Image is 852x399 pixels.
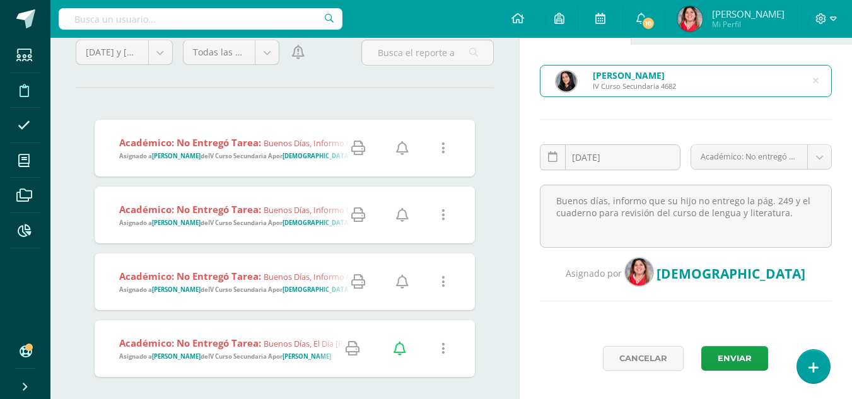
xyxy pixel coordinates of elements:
span: Todas las categorías [193,40,246,64]
span: Asignado a de por [119,219,351,227]
input: Busca un usuario... [59,8,342,30]
strong: Académico: No entregó tarea: [119,337,261,349]
a: Expediente [631,14,729,45]
strong: [DEMOGRAPHIC_DATA] [283,219,351,227]
strong: [PERSON_NAME] [152,286,201,294]
div: [PERSON_NAME] [593,69,676,81]
strong: [DEMOGRAPHIC_DATA] [283,286,351,294]
strong: IV Curso Secundaria A [208,152,272,160]
strong: IV Curso Secundaria A [208,352,272,361]
button: Enviar [701,346,768,371]
img: 1f42d0250f0c2d94fd93832b9b2e1ee8.png [625,258,653,286]
strong: [PERSON_NAME] [152,152,201,160]
span: Buenos días, informo que su hijo no entrego la pág. 249 y el cuaderno para revisión del curso de ... [264,204,710,216]
span: Asignado a de por [119,286,351,294]
span: Asignado a de por [119,352,331,361]
span: Académico: No entregó tarea [701,145,798,169]
input: Busca el reporte aquí [362,40,493,65]
span: Asignado por [566,267,622,279]
a: Todas las categorías [184,40,279,64]
strong: [PERSON_NAME] [152,352,201,361]
strong: Académico: No entregó tarea: [119,203,261,216]
span: [PERSON_NAME] [712,8,785,20]
a: [DATE] y [DATE] [76,40,172,64]
a: Nuevo reporte [520,14,631,45]
span: Asignado a de por [119,152,351,160]
span: Buenos días, informo que su hijo no entrego la pág. 249 y el cuaderno para revisión del curso de ... [264,137,710,149]
strong: IV Curso Secundaria A [208,286,272,294]
img: 1f42d0250f0c2d94fd93832b9b2e1ee8.png [677,6,703,32]
strong: [DEMOGRAPHIC_DATA] [283,152,351,160]
span: 10 [641,16,655,30]
strong: IV Curso Secundaria A [208,219,272,227]
strong: Académico: No entregó tarea: [119,270,261,282]
a: Académico: No entregó tarea [691,145,831,169]
span: Mi Perfil [712,19,785,30]
strong: [PERSON_NAME] [152,219,201,227]
a: Cancelar [603,346,684,371]
strong: Académico: No entregó tarea: [119,136,261,149]
span: Buenos días, informo que su hijo no entrego la pág. 249 y el cuaderno para revisión del curso de ... [264,271,710,282]
div: IV Curso Secundaria 4682 [593,81,676,91]
span: [DATE] y [DATE] [86,40,139,64]
span: [DEMOGRAPHIC_DATA] [657,265,805,282]
strong: [PERSON_NAME] [283,352,331,361]
img: 57a372fab86239f2430c13d699247429.png [556,71,576,91]
input: Fecha de ocurrencia [540,145,680,170]
input: Busca un estudiante aquí... [540,66,831,96]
